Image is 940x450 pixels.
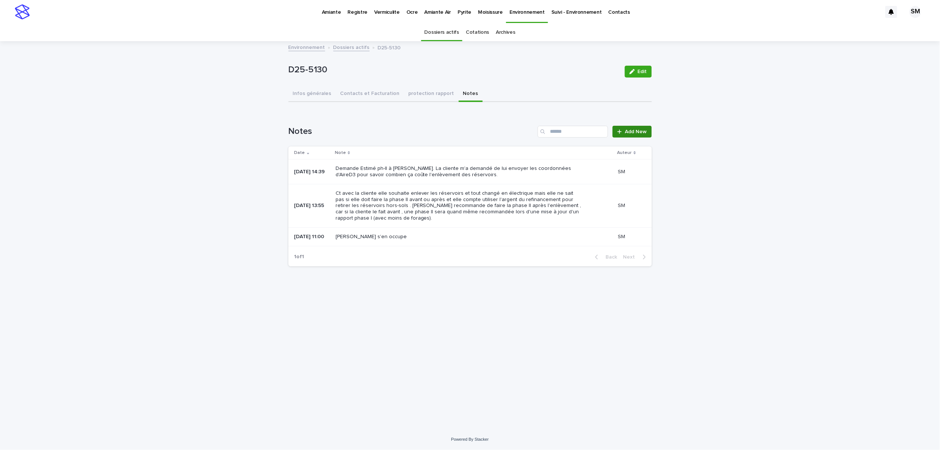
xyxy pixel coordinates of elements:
p: SM [618,232,627,240]
a: Dossiers actifs [333,43,370,51]
tr: [DATE] 14:39Demande Estimé ph-II à [PERSON_NAME]. La cliente m'a demandé de lui envoyer les coord... [288,160,652,184]
button: Notes [459,86,483,102]
p: [PERSON_NAME] s'en occupe [336,234,583,240]
a: Cotations [466,24,489,41]
a: Archives [496,24,516,41]
p: SM [618,201,627,209]
p: Demande Estimé ph-II à [PERSON_NAME]. La cliente m'a demandé de lui envoyer les coordonnées d'Air... [336,165,583,178]
img: stacker-logo-s-only.png [15,4,30,19]
tr: [DATE] 11:00[PERSON_NAME] s'en occupeSMSM [288,227,652,246]
a: Powered By Stacker [451,437,489,441]
p: D25-5130 [378,43,401,51]
p: 1 of 1 [288,248,310,266]
button: Infos générales [288,86,336,102]
div: SM [910,6,921,18]
p: [DATE] 11:00 [294,234,330,240]
button: Next [620,254,652,260]
p: D25-5130 [288,65,619,75]
span: Edit [638,69,647,74]
button: Back [589,254,620,260]
button: Contacts et Facturation [336,86,404,102]
tr: [DATE] 13:55Ct avec la cliente elle souhaite enlever les réservoirs et tout changé en électrique ... [288,184,652,227]
p: [DATE] 14:39 [294,169,330,175]
p: SM [618,167,627,175]
h1: Notes [288,126,535,137]
p: Date [294,149,305,157]
p: [DATE] 13:55 [294,203,330,209]
a: Environnement [288,43,325,51]
span: Back [601,254,617,260]
p: Auteur [617,149,632,157]
button: protection rapport [404,86,459,102]
a: Dossiers actifs [425,24,459,41]
a: Add New [613,126,652,138]
p: Note [335,149,346,157]
input: Search [538,126,608,138]
span: Next [623,254,640,260]
span: Add New [625,129,647,134]
p: Ct avec la cliente elle souhaite enlever les réservoirs et tout changé en électrique mais elle ne... [336,190,583,221]
button: Edit [625,66,652,78]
